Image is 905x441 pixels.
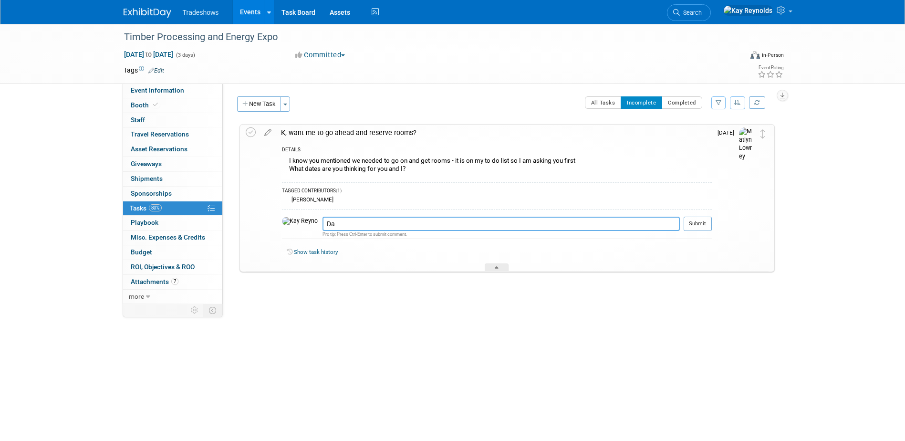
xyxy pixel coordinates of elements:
[203,304,222,316] td: Toggle Event Tabs
[662,96,702,109] button: Completed
[123,245,222,260] a: Budget
[123,98,222,113] a: Booth
[282,147,712,155] div: DETAILS
[282,188,712,196] div: TAGGED CONTRIBUTORS
[187,304,203,316] td: Personalize Event Tab Strip
[183,9,219,16] span: Tradeshows
[294,249,338,255] a: Show task history
[124,8,171,18] img: ExhibitDay
[144,51,153,58] span: to
[131,278,178,285] span: Attachments
[336,188,342,193] span: (1)
[131,175,163,182] span: Shipments
[680,9,702,16] span: Search
[758,65,783,70] div: Event Rating
[123,84,222,98] a: Event Information
[276,125,712,141] div: K, want me to go ahead and reserve rooms?
[585,96,622,109] button: All Tasks
[131,263,195,271] span: ROI, Objectives & ROO
[621,96,662,109] button: Incomplete
[749,96,765,109] a: Refresh
[131,116,145,124] span: Staff
[153,102,158,107] i: Booth reservation complete
[723,5,773,16] img: Kay Reynolds
[123,142,222,157] a: Asset Reservations
[123,201,222,216] a: Tasks80%
[129,293,144,300] span: more
[131,233,205,241] span: Misc. Expenses & Credits
[149,204,162,211] span: 80%
[282,155,712,177] div: I know you mentioned we needed to go on and get rooms - it is on my to do list so I am asking you...
[148,67,164,74] a: Edit
[123,157,222,171] a: Giveaways
[123,172,222,186] a: Shipments
[123,113,222,127] a: Staff
[718,129,739,136] span: [DATE]
[322,231,680,237] div: Pro tip: Press Ctrl-Enter to submit comment.
[123,216,222,230] a: Playbook
[171,278,178,285] span: 7
[130,204,162,212] span: Tasks
[282,217,318,226] img: Kay Reynolds
[175,52,195,58] span: (3 days)
[131,248,152,256] span: Budget
[123,127,222,142] a: Travel Reservations
[131,160,162,168] span: Giveaways
[121,29,728,46] div: Timber Processing and Energy Expo
[131,145,187,153] span: Asset Reservations
[123,275,222,289] a: Attachments7
[684,217,712,231] button: Submit
[131,189,172,197] span: Sponsorships
[686,50,784,64] div: Event Format
[237,96,281,112] button: New Task
[123,187,222,201] a: Sponsorships
[739,127,753,161] img: Matlyn Lowrey
[667,4,711,21] a: Search
[260,128,276,137] a: edit
[131,130,189,138] span: Travel Reservations
[292,50,349,60] button: Committed
[761,52,784,59] div: In-Person
[289,196,333,203] div: [PERSON_NAME]
[131,86,184,94] span: Event Information
[750,51,760,59] img: Format-Inperson.png
[124,50,174,59] span: [DATE] [DATE]
[131,101,160,109] span: Booth
[131,219,158,226] span: Playbook
[123,290,222,304] a: more
[123,260,222,274] a: ROI, Objectives & ROO
[124,65,164,75] td: Tags
[760,129,765,138] i: Move task
[123,231,222,245] a: Misc. Expenses & Credits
